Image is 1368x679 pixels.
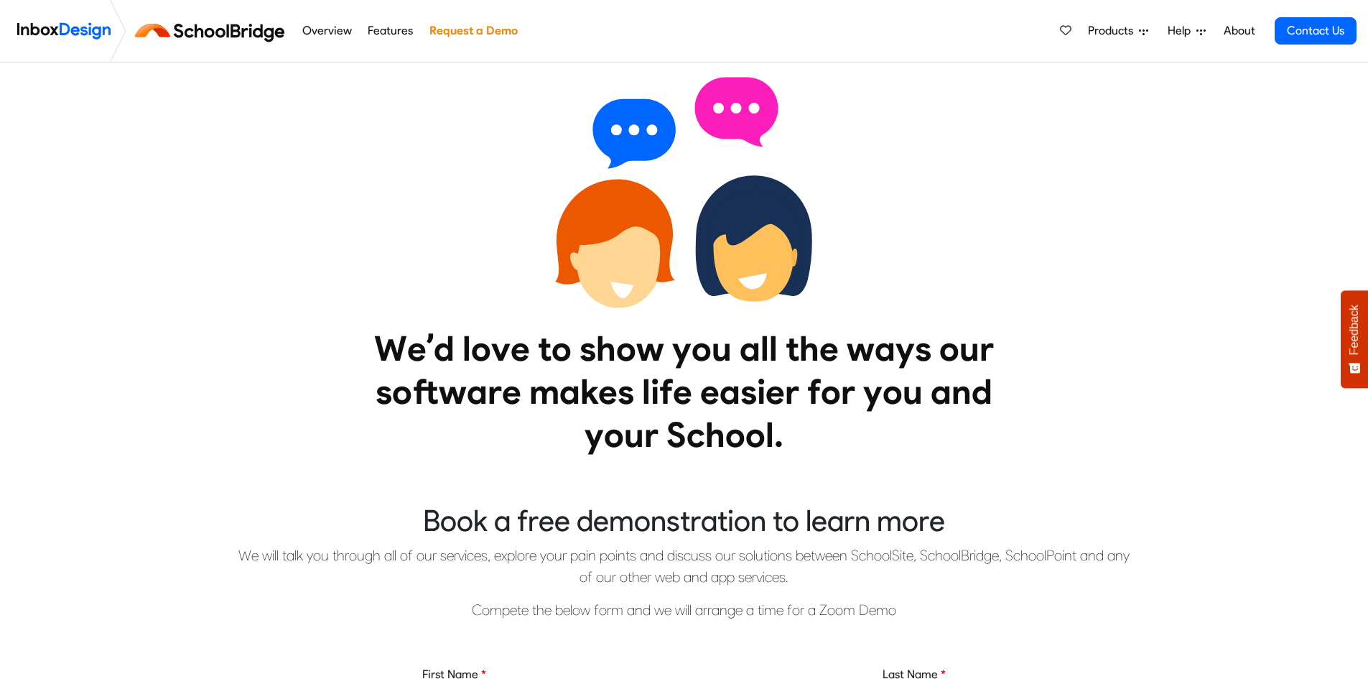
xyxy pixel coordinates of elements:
a: Contact Us [1275,17,1357,45]
a: Help [1162,17,1211,45]
a: Overview [298,17,355,45]
p: Compete the below form and we will arrange a time for a Zoom Demo [236,599,1133,621]
heading: Book a free demonstration to learn more [236,502,1133,539]
a: Request a Demo [425,17,521,45]
img: schoolbridge logo [132,14,294,48]
button: Feedback - Show survey [1341,290,1368,388]
span: Products [1088,22,1139,40]
img: 2022_01_13_icon_conversation.svg [555,63,814,321]
p: We will talk you through all of our services, explore your pain points and discuss our solutions ... [236,545,1133,588]
a: About [1219,17,1259,45]
span: Help [1168,22,1196,40]
a: Products [1082,17,1154,45]
a: Features [364,17,417,45]
span: Feedback [1348,305,1361,355]
heading: We’d love to show you all the ways our software makes life easier for you and your School. [343,327,1025,456]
